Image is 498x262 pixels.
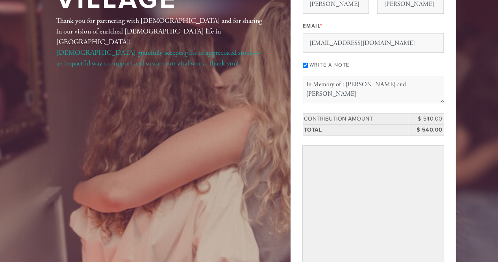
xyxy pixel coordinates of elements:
label: Email [303,22,323,30]
td: Contribution Amount [303,113,408,124]
td: $ 540.00 [408,124,444,136]
td: $ 540.00 [408,113,444,124]
div: Thank you for partnering with [DEMOGRAPHIC_DATA] and for sharing in our vision of enriched [DEMOG... [56,15,265,69]
td: Total [303,124,408,136]
span: This field is required. [320,23,323,29]
label: Write a note [309,62,350,68]
a: [DEMOGRAPHIC_DATA] gratefully accepts gifts of appreciated stock—an impactful way to support and ... [56,48,260,68]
